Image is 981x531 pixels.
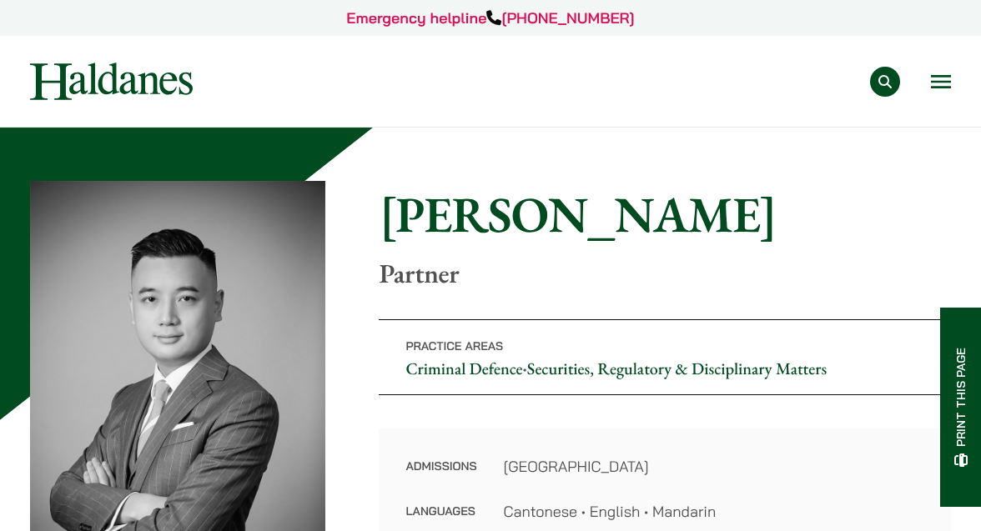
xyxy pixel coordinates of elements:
[379,184,951,244] h1: [PERSON_NAME]
[504,455,924,478] dd: [GEOGRAPHIC_DATA]
[931,75,951,88] button: Open menu
[30,63,193,100] img: Logo of Haldanes
[527,358,827,379] a: Securities, Regulatory & Disciplinary Matters
[405,358,522,379] a: Criminal Defence
[870,67,900,97] button: Search
[379,319,951,395] p: •
[405,455,476,500] dt: Admissions
[405,338,503,353] span: Practice Areas
[405,500,476,523] dt: Languages
[379,258,951,289] p: Partner
[504,500,924,523] dd: Cantonese • English • Mandarin
[346,8,634,28] a: Emergency helpline[PHONE_NUMBER]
